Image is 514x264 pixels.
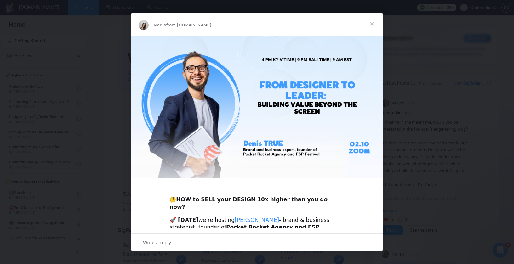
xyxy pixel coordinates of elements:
b: HOW to SELL your DESIGN 10x higher than you do now? [169,196,328,210]
div: we’re hosting - brand & business strategist, founder of [169,216,345,239]
span: Mariia [154,23,166,27]
b: Pocket Rocket Agency and FSP Festival. [169,224,319,238]
span: Close [360,13,383,35]
a: [PERSON_NAME] [235,217,279,223]
div: Open conversation and reply [131,233,383,251]
b: 🚀 [DATE] [169,217,198,223]
span: Write a reply… [143,239,176,247]
div: 🤔 [169,188,345,211]
span: from [DOMAIN_NAME] [166,23,211,27]
img: Profile image for Mariia [139,20,149,30]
